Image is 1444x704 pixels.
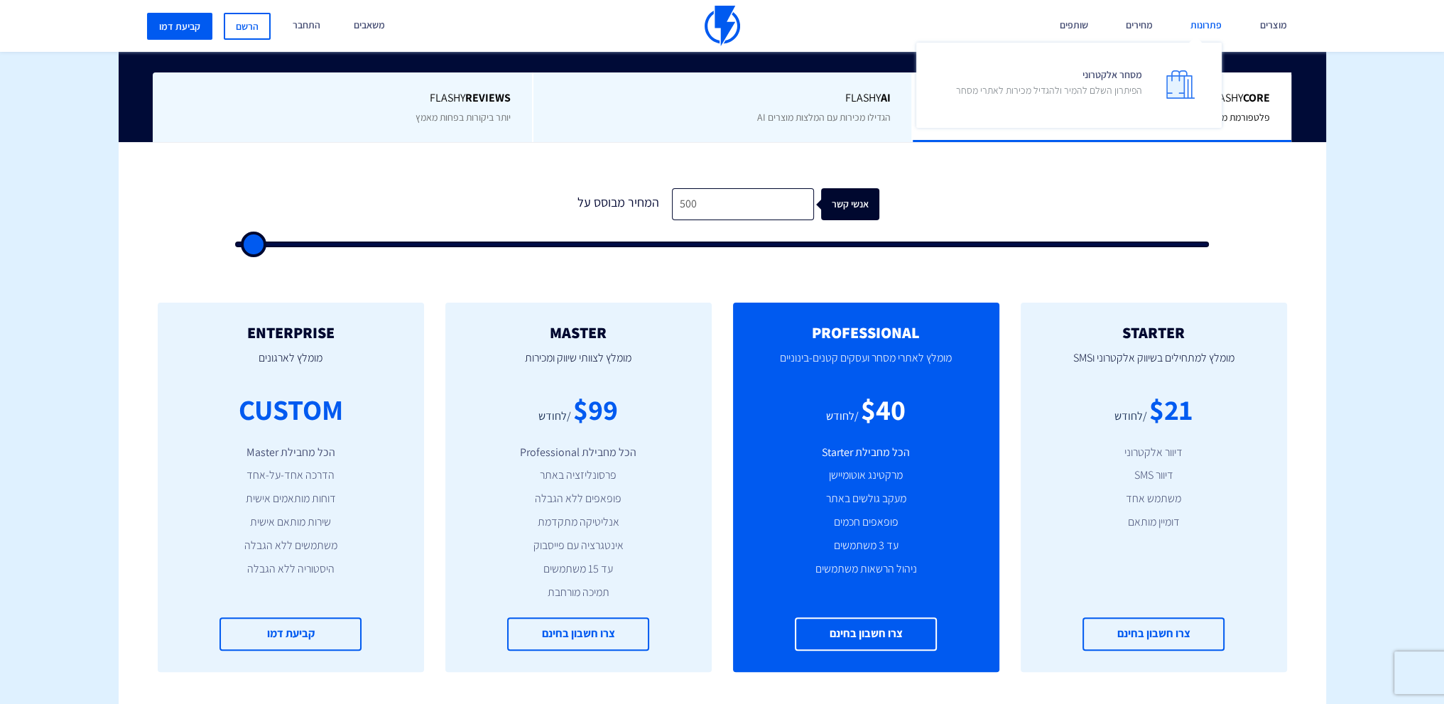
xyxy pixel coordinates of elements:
[1042,324,1266,341] h2: STARTER
[179,324,403,341] h2: ENTERPRISE
[754,445,978,461] li: הכל מחבילת Starter
[754,467,978,484] li: מרקטינג אוטומיישן
[219,617,362,651] a: קביעת דמו
[465,90,511,105] b: REVIEWS
[467,341,690,389] p: מומלץ לצוותי שיווק ומכירות
[416,111,511,124] span: יותר ביקורות בפחות מאמץ
[756,111,890,124] span: הגדילו מכירות עם המלצות מוצרים AI
[467,585,690,601] li: תמיכה מורחבת
[927,53,1211,117] a: מסחר אלקטרוניהפיתרון השלם להמיר ולהגדיל מכירות לאתרי מסחר
[467,514,690,531] li: אנליטיקה מתקדמת
[179,514,403,531] li: שירות מותאם אישית
[224,13,271,40] a: הרשם
[179,491,403,507] li: דוחות מותאמים אישית
[467,467,690,484] li: פרסונליזציה באתר
[467,324,690,341] h2: MASTER
[1042,491,1266,507] li: משתמש אחד
[754,561,978,578] li: ניהול הרשאות משתמשים
[565,188,672,220] div: המחיר מבוסס על
[507,617,649,651] a: צרו חשבון בחינם
[179,341,403,389] p: מומלץ לארגונים
[1082,617,1225,651] a: צרו חשבון בחינם
[555,90,891,107] span: Flashy
[467,561,690,578] li: עד 15 משתמשים
[956,83,1142,97] p: הפיתרון השלם להמיר ולהגדיל מכירות לאתרי מסחר
[1042,467,1266,484] li: דיוור SMS
[179,538,403,554] li: משתמשים ללא הגבלה
[956,64,1142,104] span: מסחר אלקטרוני
[880,90,890,105] b: AI
[754,341,978,389] p: מומלץ לאתרי מסחר ועסקים קטנים-בינוניים
[174,90,511,107] span: Flashy
[754,324,978,341] h2: PROFESSIONAL
[467,538,690,554] li: אינטגרציה עם פייסבוק
[754,491,978,507] li: מעקב גולשים באתר
[828,188,886,220] div: אנשי קשר
[1042,341,1266,389] p: מומלץ למתחילים בשיווק אלקטרוני וSMS
[179,561,403,578] li: היסטוריה ללא הגבלה
[1042,514,1266,531] li: דומיין מותאם
[1042,445,1266,461] li: דיוור אלקטרוני
[239,389,343,430] div: CUSTOM
[179,445,403,461] li: הכל מחבילת Master
[1243,90,1270,105] b: Core
[538,408,571,425] div: /לחודש
[754,514,978,531] li: פופאפים חכמים
[467,445,690,461] li: הכל מחבילת Professional
[1149,389,1193,430] div: $21
[826,408,859,425] div: /לחודש
[467,491,690,507] li: פופאפים ללא הגבלה
[795,617,937,651] a: צרו חשבון בחינם
[573,389,618,430] div: $99
[1114,408,1147,425] div: /לחודש
[861,389,906,430] div: $40
[754,538,978,554] li: עד 3 משתמשים
[179,467,403,484] li: הדרכה אחד-על-אחד
[147,13,212,40] a: קביעת דמו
